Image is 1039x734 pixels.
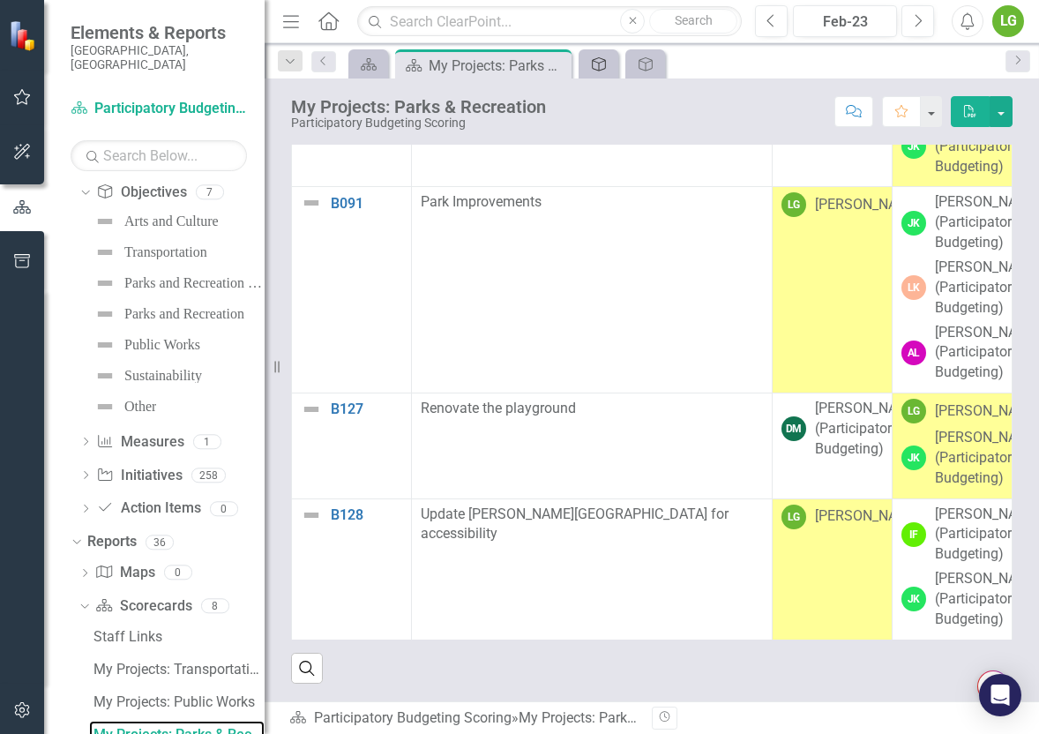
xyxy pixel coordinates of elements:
[94,303,116,325] img: Not Defined
[799,11,891,33] div: Feb-23
[331,196,402,212] a: B091
[71,43,247,72] small: [GEOGRAPHIC_DATA], [GEOGRAPHIC_DATA]
[292,393,412,499] td: Double-Click to Edit Right Click for Context Menu
[196,185,224,200] div: 7
[90,269,265,297] a: Parks and Recreation (Spanish)
[421,193,542,210] span: Park Improvements
[357,6,742,37] input: Search ClearPoint...
[124,244,207,260] div: Transportation
[519,709,716,726] div: My Projects: Parks & Recreation
[94,273,116,294] img: Not Defined
[331,507,402,523] a: B128
[87,532,137,552] a: Reports
[96,183,186,203] a: Objectives
[90,331,200,359] a: Public Works
[781,192,806,217] div: LG
[193,434,221,449] div: 1
[901,341,926,365] div: AL
[411,187,772,393] td: Double-Click to Edit
[892,498,1012,640] td: Double-Click to Edit
[96,432,183,453] a: Measures
[901,211,926,236] div: JK
[301,505,322,526] img: Not Defined
[892,187,1012,393] td: Double-Click to Edit
[90,238,207,266] a: Transportation
[772,498,892,640] td: Double-Click to Edit
[124,337,200,353] div: Public Works
[96,466,182,486] a: Initiatives
[291,116,546,130] div: Participatory Budgeting Scoring
[201,599,229,614] div: 8
[93,662,265,678] div: My Projects: Transportation
[71,22,247,43] span: Elements & Reports
[901,134,926,159] div: JK
[71,99,247,119] a: Participatory Budgeting Scoring
[124,306,244,322] div: Parks and Recreation
[793,5,897,37] button: Feb-23
[89,623,265,651] a: Staff Links
[291,97,546,116] div: My Projects: Parks & Recreation
[94,211,116,232] img: Not Defined
[90,362,202,390] a: Sustainability
[95,596,191,617] a: Scorecards
[292,187,412,393] td: Double-Click to Edit Right Click for Context Menu
[781,416,806,441] div: DM
[124,399,156,415] div: Other
[93,694,265,710] div: My Projects: Public Works
[901,587,926,611] div: JK
[815,506,921,527] div: [PERSON_NAME]
[815,399,921,460] div: [PERSON_NAME] (Participatory Budgeting)
[331,401,402,417] a: B127
[815,195,921,215] div: [PERSON_NAME]
[124,368,202,384] div: Sustainability
[90,393,156,421] a: Other
[314,709,512,726] a: Participatory Budgeting Scoring
[892,393,1012,499] td: Double-Click to Edit
[901,399,926,423] div: LG
[901,446,926,470] div: JK
[146,535,174,550] div: 36
[772,393,892,499] td: Double-Click to Edit
[979,674,1021,716] div: Open Intercom Messenger
[191,468,226,483] div: 258
[675,13,713,27] span: Search
[301,399,322,420] img: Not Defined
[301,192,322,213] img: Not Defined
[124,213,219,229] div: Arts and Culture
[89,655,265,684] a: My Projects: Transportation
[95,563,154,583] a: Maps
[94,334,116,356] img: Not Defined
[71,140,247,171] input: Search Below...
[90,300,244,328] a: Parks and Recreation
[421,400,576,416] span: Renovate the playground
[781,505,806,529] div: LG
[89,688,265,716] a: My Projects: Public Works
[292,498,412,640] td: Double-Click to Edit Right Click for Context Menu
[411,498,772,640] td: Double-Click to Edit
[429,55,567,77] div: My Projects: Parks & Recreation
[96,498,200,519] a: Action Items
[210,501,238,516] div: 0
[901,522,926,547] div: IF
[8,19,41,52] img: ClearPoint Strategy
[649,9,737,34] button: Search
[411,393,772,499] td: Double-Click to Edit
[164,565,192,580] div: 0
[124,275,265,291] div: Parks and Recreation (Spanish)
[992,5,1024,37] button: LG
[94,242,116,263] img: Not Defined
[772,187,892,393] td: Double-Click to Edit
[90,207,219,236] a: Arts and Culture
[94,365,116,386] img: Not Defined
[289,708,639,729] div: »
[901,275,926,300] div: LK
[421,506,729,543] span: Update [PERSON_NAME][GEOGRAPHIC_DATA] for accessibility
[94,396,116,417] img: Not Defined
[93,629,265,645] div: Staff Links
